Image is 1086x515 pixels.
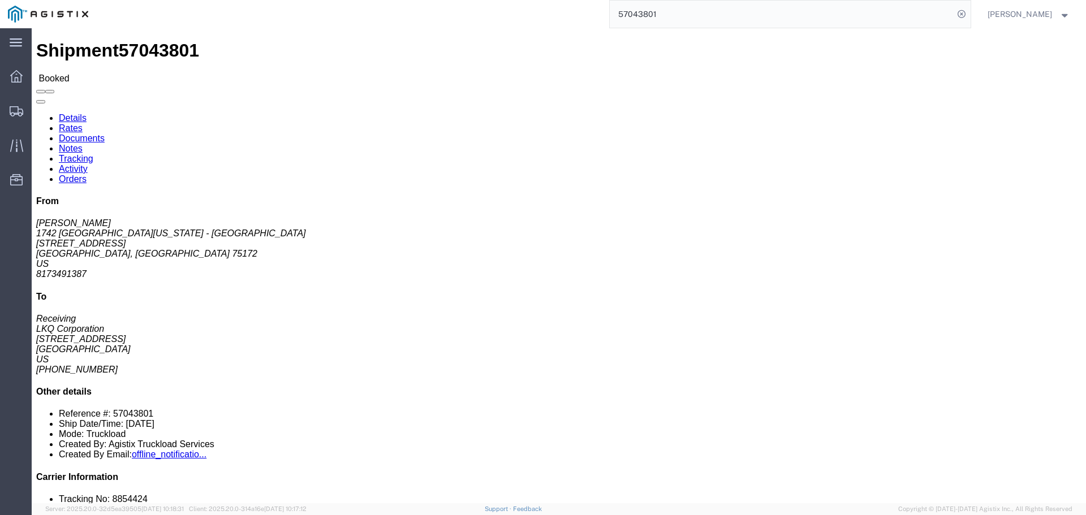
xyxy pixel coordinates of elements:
[264,505,307,512] span: [DATE] 10:17:12
[141,505,184,512] span: [DATE] 10:18:31
[898,504,1072,514] span: Copyright © [DATE]-[DATE] Agistix Inc., All Rights Reserved
[189,505,307,512] span: Client: 2025.20.0-314a16e
[45,505,184,512] span: Server: 2025.20.0-32d5ea39505
[987,7,1071,21] button: [PERSON_NAME]
[32,28,1086,503] iframe: FS Legacy Container
[485,505,513,512] a: Support
[610,1,954,28] input: Search for shipment number, reference number
[8,6,88,23] img: logo
[988,8,1052,20] span: Douglas Harris
[513,505,542,512] a: Feedback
